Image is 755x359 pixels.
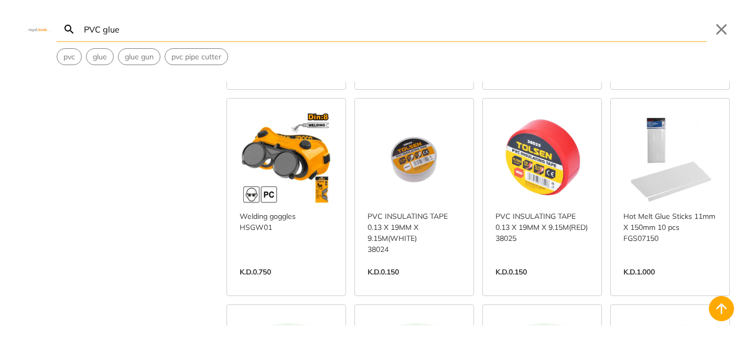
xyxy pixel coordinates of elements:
div: Suggestion: pvc [57,48,82,65]
span: pvc [63,51,75,62]
span: pvc pipe cutter [171,51,221,62]
button: Select suggestion: pvc pipe cutter [165,49,228,65]
button: Close [713,21,730,38]
button: Select suggestion: glue gun [118,49,160,65]
span: glue [93,51,107,62]
div: Suggestion: glue gun [118,48,160,65]
svg: Search [63,23,75,36]
button: Select suggestion: pvc [57,49,81,65]
input: Search… [82,17,707,41]
svg: Back to top [713,300,730,317]
div: Suggestion: pvc pipe cutter [165,48,228,65]
div: Suggestion: glue [86,48,114,65]
button: Back to top [709,296,734,321]
img: Close [25,27,50,31]
span: glue gun [125,51,154,62]
button: Select suggestion: glue [87,49,113,65]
